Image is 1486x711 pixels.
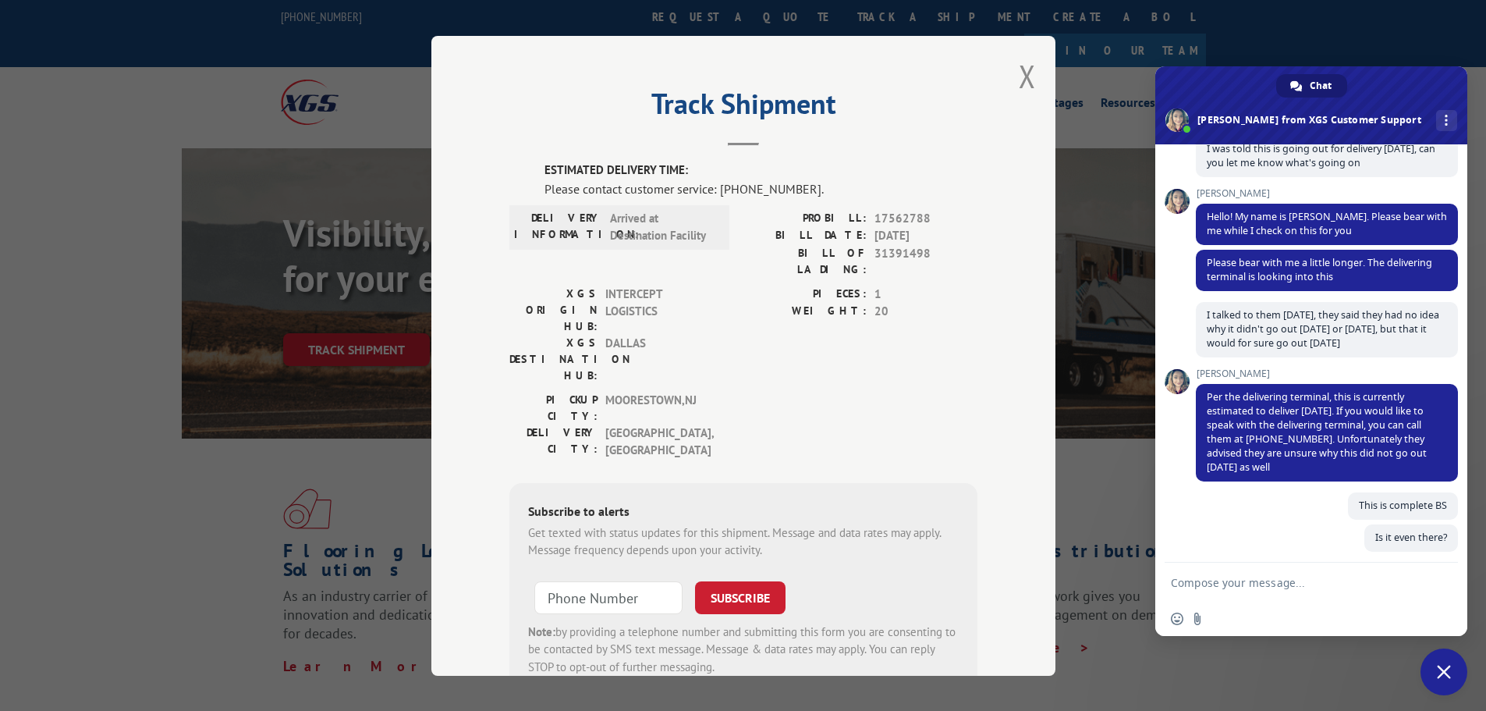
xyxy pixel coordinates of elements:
label: XGS DESTINATION HUB: [509,334,598,383]
div: by providing a telephone number and submitting this form you are consenting to be contacted by SM... [528,623,959,676]
span: [GEOGRAPHIC_DATA] , [GEOGRAPHIC_DATA] [605,424,711,459]
span: I talked to them [DATE], they said they had no idea why it didn't go out [DATE] or [DATE], but th... [1207,308,1439,350]
label: BILL OF LADING: [743,244,867,277]
div: Get texted with status updates for this shipment. Message and data rates may apply. Message frequ... [528,524,959,559]
label: DELIVERY CITY: [509,424,598,459]
label: DELIVERY INFORMATION: [514,209,602,244]
textarea: Compose your message... [1171,576,1417,590]
div: Chat [1276,74,1347,98]
span: [DATE] [874,227,977,245]
input: Phone Number [534,581,683,613]
span: Chat [1310,74,1332,98]
button: Close modal [1019,55,1036,97]
span: [PERSON_NAME] [1196,368,1458,379]
div: Please contact customer service: [PHONE_NUMBER]. [544,179,977,197]
span: Per the delivering terminal, this is currently estimated to deliver [DATE]. If you would like to ... [1207,390,1427,474]
span: Insert an emoji [1171,613,1183,625]
strong: Note: [528,624,555,638]
span: Is it even there? [1375,531,1447,544]
span: Arrived at Destination Facility [610,209,715,244]
div: Close chat [1420,649,1467,695]
span: DALLAS [605,334,711,383]
label: PROBILL: [743,209,867,227]
label: PICKUP CITY: [509,391,598,424]
h2: Track Shipment [509,93,977,123]
span: 31391498 [874,244,977,277]
label: ESTIMATED DELIVERY TIME: [544,162,977,180]
span: Please bear with me a little longer. The delivering terminal is looking into this [1207,256,1432,283]
label: PIECES: [743,285,867,303]
button: SUBSCRIBE [695,581,786,613]
span: MOORESTOWN , NJ [605,391,711,424]
label: WEIGHT: [743,303,867,321]
label: BILL DATE: [743,227,867,245]
span: Send a file [1191,613,1204,625]
span: This is complete BS [1359,499,1447,512]
span: INTERCEPT LOGISTICS [605,285,711,334]
span: [PERSON_NAME] [1196,188,1458,199]
span: Hello! My name is [PERSON_NAME]. Please bear with me while I check on this for you [1207,210,1447,237]
div: More channels [1436,110,1457,131]
label: XGS ORIGIN HUB: [509,285,598,334]
span: I was told this is going out for delivery [DATE], can you let me know what's going on [1207,142,1435,169]
span: 20 [874,303,977,321]
div: Subscribe to alerts [528,501,959,524]
span: 1 [874,285,977,303]
span: 17562788 [874,209,977,227]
